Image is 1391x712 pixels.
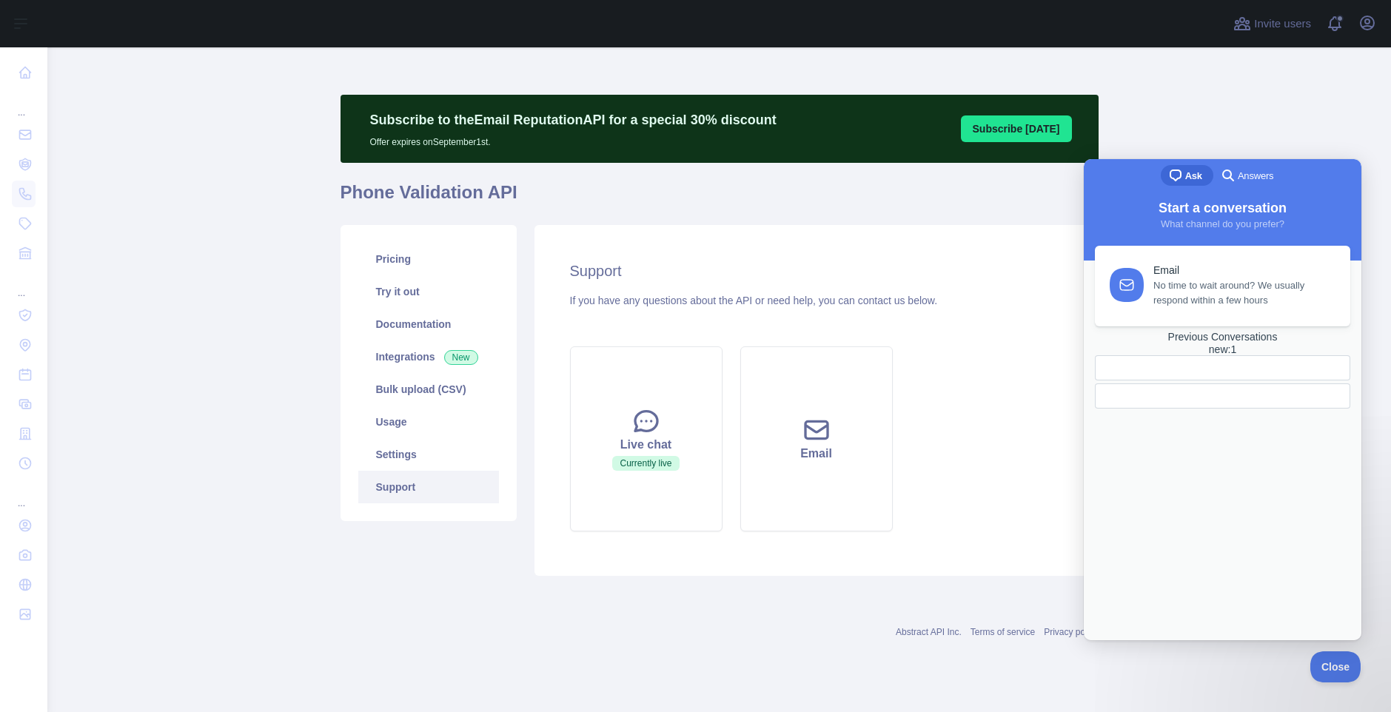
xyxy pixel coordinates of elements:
[1084,159,1361,640] iframe: Help Scout Beacon - Live Chat, Contact Form, and Knowledge Base
[358,340,499,373] a: Integrations New
[358,406,499,438] a: Usage
[589,436,704,454] div: Live chat
[1230,12,1314,36] button: Invite users
[612,456,679,471] span: Currently live
[961,115,1072,142] button: Subscribe [DATE]
[740,346,893,531] button: Email
[358,308,499,340] a: Documentation
[358,275,499,308] a: Try it out
[341,181,1099,216] h1: Phone Validation API
[358,243,499,275] a: Pricing
[444,350,478,365] span: New
[570,261,1063,281] h2: Support
[1310,651,1361,682] iframe: Help Scout Beacon - Close
[570,293,1063,308] div: If you have any questions about the API or need help, you can contact us below.
[12,480,36,509] div: ...
[370,110,777,130] p: Subscribe to the Email Reputation API for a special 30 % discount
[896,627,962,637] a: Abstract API Inc.
[759,445,874,463] div: Email
[971,627,1035,637] a: Terms of service
[358,373,499,406] a: Bulk upload (CSV)
[12,269,36,299] div: ...
[358,471,499,503] a: Support
[358,438,499,471] a: Settings
[12,89,36,118] div: ...
[1254,16,1311,33] span: Invite users
[370,130,777,148] p: Offer expires on September 1st.
[1044,627,1098,637] a: Privacy policy
[570,346,723,531] button: Live chatCurrently live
